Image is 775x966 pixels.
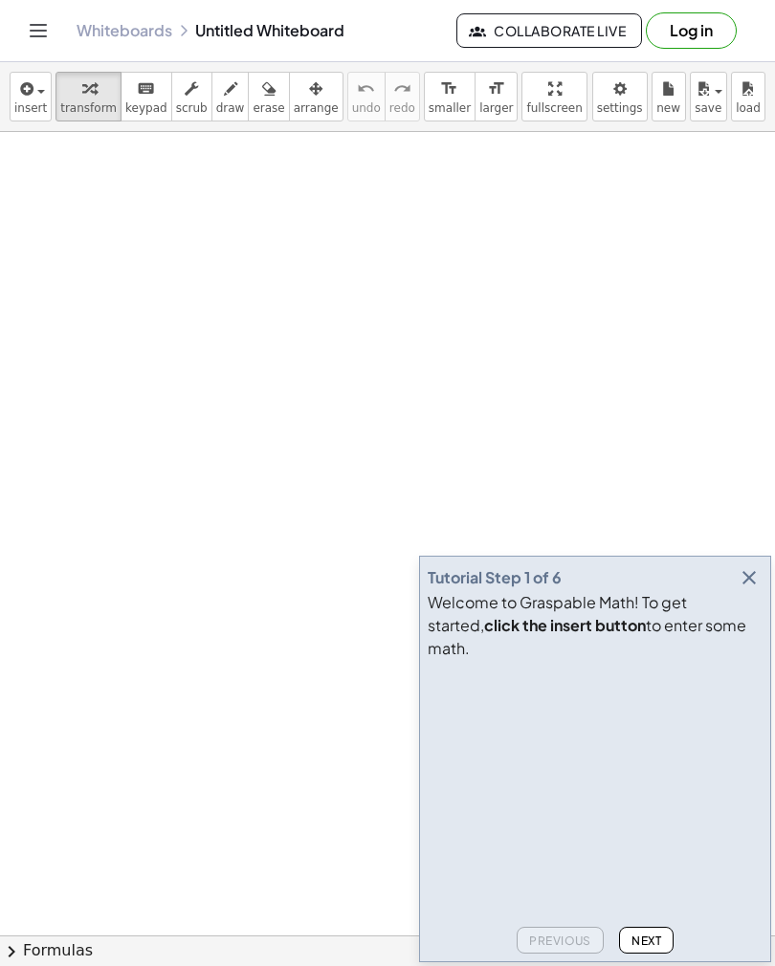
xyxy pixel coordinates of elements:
span: insert [14,101,47,115]
span: Next [631,933,661,948]
span: keypad [125,101,167,115]
span: smaller [429,101,471,115]
span: larger [479,101,513,115]
button: format_sizelarger [475,72,518,121]
button: arrange [289,72,343,121]
button: Toggle navigation [23,15,54,46]
button: transform [55,72,122,121]
span: save [695,101,721,115]
button: Log in [646,12,737,49]
span: arrange [294,101,339,115]
span: scrub [176,101,208,115]
span: Collaborate Live [473,22,626,39]
button: new [652,72,686,121]
button: scrub [171,72,212,121]
i: undo [357,77,375,100]
span: new [656,101,680,115]
button: fullscreen [521,72,587,121]
span: erase [253,101,284,115]
button: Collaborate Live [456,13,642,48]
i: redo [393,77,411,100]
button: erase [248,72,289,121]
i: format_size [440,77,458,100]
button: draw [211,72,250,121]
b: click the insert button [484,615,646,635]
button: Next [619,927,674,954]
button: format_sizesmaller [424,72,476,121]
span: settings [597,101,643,115]
button: undoundo [347,72,386,121]
i: format_size [487,77,505,100]
button: redoredo [385,72,420,121]
span: draw [216,101,245,115]
span: undo [352,101,381,115]
span: load [736,101,761,115]
div: Welcome to Graspable Math! To get started, to enter some math. [428,591,763,660]
button: save [690,72,727,121]
a: Whiteboards [77,21,172,40]
span: fullscreen [526,101,582,115]
button: settings [592,72,648,121]
button: insert [10,72,52,121]
span: transform [60,101,117,115]
div: Tutorial Step 1 of 6 [428,566,562,589]
button: keyboardkeypad [121,72,172,121]
i: keyboard [137,77,155,100]
button: load [731,72,765,121]
span: redo [389,101,415,115]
